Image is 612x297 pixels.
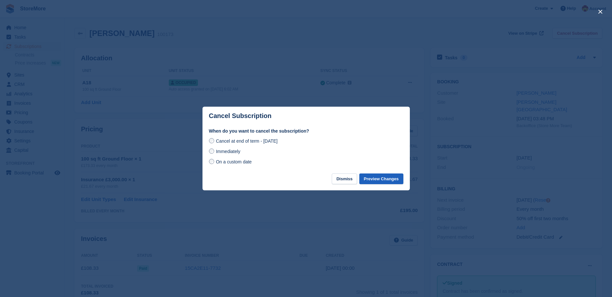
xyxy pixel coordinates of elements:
button: Preview Changes [359,173,403,184]
span: On a custom date [216,159,252,164]
input: Immediately [209,148,214,154]
label: When do you want to cancel the subscription? [209,128,403,135]
button: Dismiss [332,173,357,184]
p: Cancel Subscription [209,112,271,120]
button: close [595,6,606,17]
span: Cancel at end of term - [DATE] [216,138,277,144]
input: On a custom date [209,159,214,164]
input: Cancel at end of term - [DATE] [209,138,214,143]
span: Immediately [216,149,240,154]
